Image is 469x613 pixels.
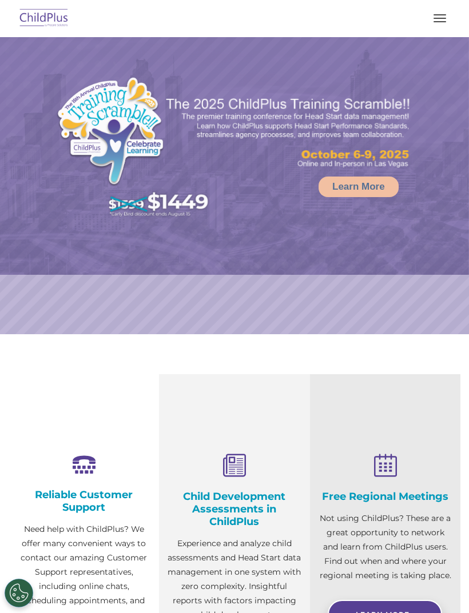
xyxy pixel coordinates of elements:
h4: Reliable Customer Support [17,488,150,514]
h4: Free Regional Meetings [319,490,452,503]
p: Not using ChildPlus? These are a great opportunity to network and learn from ChildPlus users. Fin... [319,511,452,583]
img: ChildPlus by Procare Solutions [17,5,71,32]
h4: Child Development Assessments in ChildPlus [168,490,301,528]
button: Cookies Settings [5,579,33,607]
a: Learn More [319,177,399,197]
